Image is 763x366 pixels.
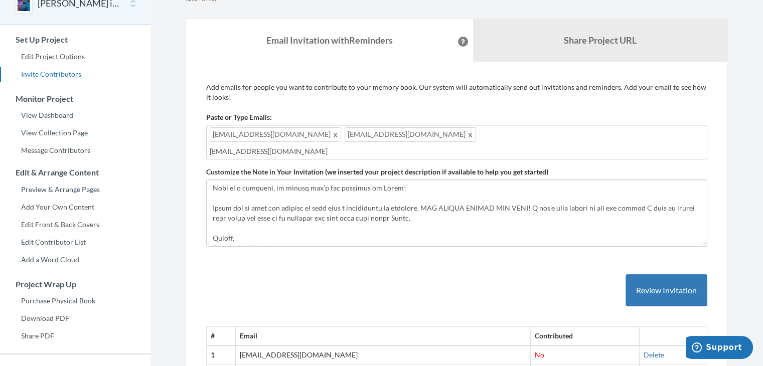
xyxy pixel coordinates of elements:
[210,146,704,157] input: Add contributor email(s) here...
[236,345,531,364] td: [EMAIL_ADDRESS][DOMAIN_NAME]
[266,35,393,46] strong: Email Invitation with Reminders
[206,112,272,122] label: Paste or Type Emails:
[1,280,150,289] h3: Project Wrap Up
[207,345,236,364] th: 1
[345,127,476,142] span: [EMAIL_ADDRESS][DOMAIN_NAME]
[535,350,544,359] span: No
[686,336,753,361] iframe: Opens a widget where you can chat to one of our agents
[206,82,707,102] p: Add emails for people you want to contribute to your memory book. Our system will automatically s...
[207,327,236,345] th: #
[206,179,707,247] textarea: Hi Everyone! [PERSON_NAME] is turning 50 on [DATE]. Please contribute to our memory book by addin...
[236,327,531,345] th: Email
[564,35,637,46] b: Share Project URL
[530,327,639,345] th: Contributed
[1,168,150,177] h3: Edit & Arrange Content
[1,94,150,103] h3: Monitor Project
[644,350,664,359] a: Delete
[1,35,150,44] h3: Set Up Project
[206,167,548,177] label: Customize the Note in Your Invitation (we inserted your project description if available to help ...
[210,127,341,142] span: [EMAIL_ADDRESS][DOMAIN_NAME]
[626,274,707,307] button: Review Invitation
